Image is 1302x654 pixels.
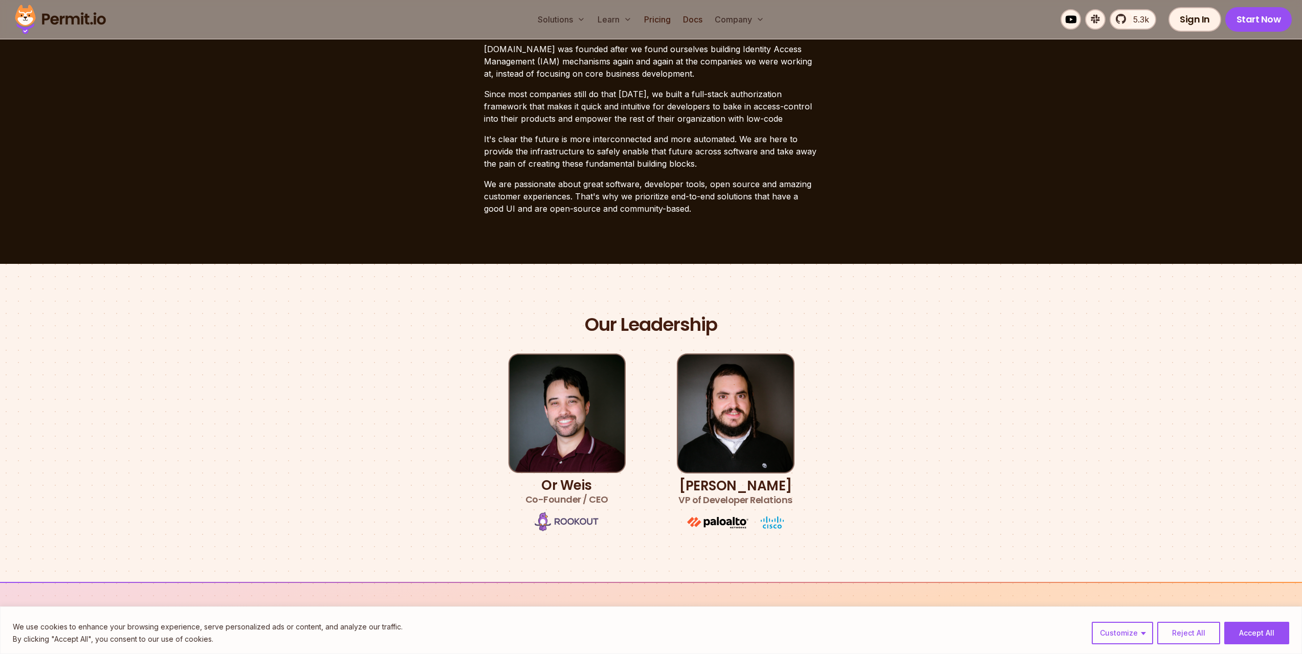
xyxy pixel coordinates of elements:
a: Pricing [640,9,675,30]
p: Since most companies still do that [DATE], we built a full-stack authorization framework that mak... [484,88,819,125]
button: Customize [1092,622,1153,644]
h3: Or Weis [525,478,608,507]
a: Sign In [1168,7,1221,32]
a: 5.3k [1110,9,1156,30]
p: It's clear the future is more interconnected and more automated. We are here to provide the infra... [484,133,819,170]
span: VP of Developer Relations [678,493,792,507]
button: Accept All [1224,622,1289,644]
img: cisco [761,516,784,529]
h3: [PERSON_NAME] [678,479,792,507]
button: Reject All [1157,622,1220,644]
img: Permit logo [10,2,111,37]
p: By clicking "Accept All", you consent to our use of cookies. [13,633,403,645]
img: Or Weis | Co-Founder / CEO [508,353,626,473]
button: Solutions [534,9,589,30]
img: Gabriel L. Manor | VP of Developer Relations, GTM [677,353,795,473]
p: [DOMAIN_NAME] was founded after we found ourselves building Identity Access Management (IAM) mech... [484,43,819,80]
button: Company [711,9,768,30]
a: Start Now [1225,7,1292,32]
p: We use cookies to enhance your browsing experience, serve personalized ads or content, and analyz... [13,621,403,633]
img: Rookout [535,512,599,531]
button: Learn [593,9,636,30]
h2: Our Leadership [585,313,717,337]
span: 5.3k [1127,13,1149,26]
span: Co-Founder / CEO [525,492,608,507]
p: We are passionate about great software, developer tools, open source and amazing customer experie... [484,178,819,215]
a: Docs [679,9,707,30]
img: paloalto [687,517,748,529]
